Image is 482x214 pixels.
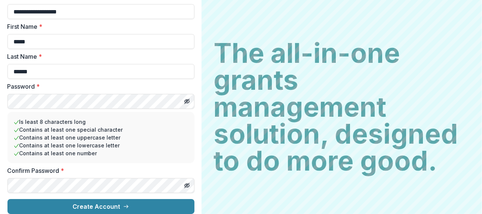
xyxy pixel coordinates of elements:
button: Create Account [7,199,194,214]
li: Contains at least one lowercase letter [13,141,188,149]
label: Last Name [7,52,190,61]
li: Contains at least one special character [13,126,188,134]
label: First Name [7,22,190,31]
label: Confirm Password [7,166,190,175]
li: Contains at least one uppercase letter [13,134,188,141]
button: Toggle password visibility [181,95,193,107]
button: Toggle password visibility [181,180,193,192]
li: Contains at least one number [13,149,188,157]
label: Password [7,82,190,91]
li: Is least 8 characters long [13,118,188,126]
